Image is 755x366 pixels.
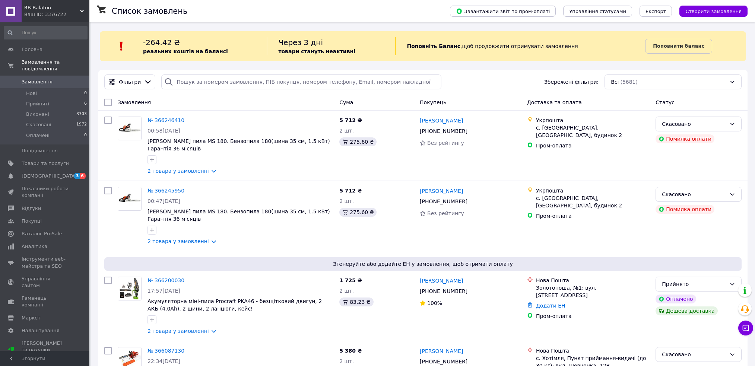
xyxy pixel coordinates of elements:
div: Помилка оплати [656,134,714,143]
span: 5 380 ₴ [339,348,362,354]
div: Помилка оплати [656,205,714,214]
div: Скасовано [662,190,726,198]
span: [PERSON_NAME] та рахунки [22,340,69,360]
span: (5681) [620,79,638,85]
div: [PHONE_NUMBER] [418,196,469,207]
span: 2 шт. [339,358,354,364]
span: Статус [656,99,675,105]
div: Ваш ID: 3376722 [24,11,89,18]
span: 6 [80,173,86,179]
b: реальних коштів на балансі [143,48,228,54]
div: Укрпошта [536,117,650,124]
span: 00:58[DATE] [147,128,180,134]
div: Пром-оплата [536,212,650,220]
a: [PERSON_NAME] пила MS 180. Бензопила 180(шина 35 см, 1.5 кВт) Гарантія 36 місяців [147,138,330,152]
span: Фільтри [119,78,141,86]
span: 22:34[DATE] [147,358,180,364]
span: Скасовані [26,121,51,128]
h1: Список замовлень [112,7,187,16]
a: [PERSON_NAME] [420,187,463,195]
span: Відгуки [22,205,41,212]
span: 6 [84,101,87,107]
button: Створити замовлення [679,6,748,17]
span: [DEMOGRAPHIC_DATA] [22,173,77,179]
span: Показники роботи компанії [22,185,69,199]
div: 275.60 ₴ [339,137,377,146]
button: Завантажити звіт по пром-оплаті [450,6,556,17]
a: 2 товара у замовленні [147,328,209,334]
span: 0 [84,90,87,97]
span: Повідомлення [22,147,58,154]
a: № 366246410 [147,117,184,123]
div: Скасовано [662,120,726,128]
span: 1 725 ₴ [339,277,362,283]
a: № 366087130 [147,348,184,354]
span: Через 3 дні [278,38,323,47]
span: 100% [427,300,442,306]
span: Доставка та оплата [527,99,582,105]
a: [PERSON_NAME] [420,277,463,284]
span: Інструменти веб-майстра та SEO [22,256,69,269]
div: Пром-оплата [536,312,650,320]
div: с. [GEOGRAPHIC_DATA], [GEOGRAPHIC_DATA], будинок 2 [536,124,650,139]
button: Управління статусами [563,6,632,17]
span: Замовлення та повідомлення [22,59,89,72]
div: Скасовано [662,350,726,359]
span: Створити замовлення [685,9,742,14]
span: Замовлення [118,99,151,105]
span: Покупець [420,99,446,105]
span: 17:57[DATE] [147,288,180,294]
input: Пошук [4,26,88,39]
span: Управління статусами [569,9,626,14]
span: 2 шт. [339,198,354,204]
span: 2 шт. [339,288,354,294]
span: 0 [84,132,87,139]
span: Без рейтингу [427,210,464,216]
b: товари стануть неактивні [278,48,355,54]
img: Фото товару [118,277,141,300]
div: Пром-оплата [536,142,650,149]
a: [PERSON_NAME] [420,347,463,355]
span: 5 712 ₴ [339,117,362,123]
span: Прийняті [26,101,49,107]
div: Нова Пошта [536,277,650,284]
div: 275.60 ₴ [339,208,377,217]
a: 2 товара у замовленні [147,168,209,174]
div: 83.23 ₴ [339,297,373,306]
a: Додати ЕН [536,303,565,309]
a: [PERSON_NAME] пила MS 180. Бензопила 180(шина 35 см, 1.5 кВт) Гарантія 36 місяців [147,209,330,222]
a: № 366200030 [147,277,184,283]
div: с. [GEOGRAPHIC_DATA], [GEOGRAPHIC_DATA], будинок 2 [536,194,650,209]
span: 5 712 ₴ [339,188,362,194]
span: 2 шт. [339,128,354,134]
a: 2 товара у замовленні [147,238,209,244]
span: Аналітика [22,243,47,250]
span: Експорт [645,9,666,14]
span: 1972 [76,121,87,128]
span: Збережені фільтри: [544,78,599,86]
span: 3 [74,173,80,179]
input: Пошук за номером замовлення, ПІБ покупця, номером телефону, Email, номером накладної [161,74,441,89]
div: [PHONE_NUMBER] [418,126,469,136]
a: Фото товару [118,277,142,300]
span: Товари та послуги [22,160,69,167]
span: Згенеруйте або додайте ЕН у замовлення, щоб отримати оплату [107,260,739,268]
img: Фото товару [118,187,141,210]
span: Каталог ProSale [22,230,62,237]
span: Без рейтингу [427,140,464,146]
span: Нові [26,90,37,97]
span: Гаманець компанії [22,295,69,308]
a: [PERSON_NAME] [420,117,463,124]
span: Покупці [22,218,42,225]
div: [PHONE_NUMBER] [418,286,469,296]
span: Маркет [22,315,41,321]
div: Укрпошта [536,187,650,194]
a: № 366245950 [147,188,184,194]
span: Cума [339,99,353,105]
span: -264.42 ₴ [143,38,180,47]
a: Поповнити баланс [645,39,712,54]
b: Поповніть Баланс [407,43,460,49]
span: Завантажити звіт по пром-оплаті [456,8,550,15]
span: Акумуляторна міні-пила Procraft PKA46 - безщітковий двигун, 2 АКБ (4.0Ah), 2 шини, 2 ланцюги, кейс! [147,298,322,312]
